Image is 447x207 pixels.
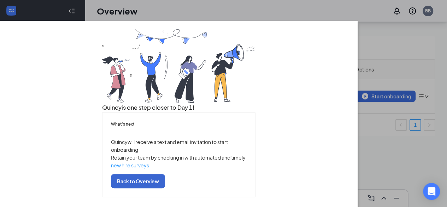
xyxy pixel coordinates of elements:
p: Retain your team by checking in with automated and timely [111,153,247,169]
button: Back to Overview [111,174,165,188]
img: you are all set [102,29,255,103]
a: new hire surveys [111,162,149,168]
p: Quincy will receive a text and email invitation to start onboarding [111,138,247,153]
h5: What’s next [111,121,247,127]
h3: Quincy is one step closer to Day 1! [102,103,255,112]
div: Open Intercom Messenger [423,183,440,200]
